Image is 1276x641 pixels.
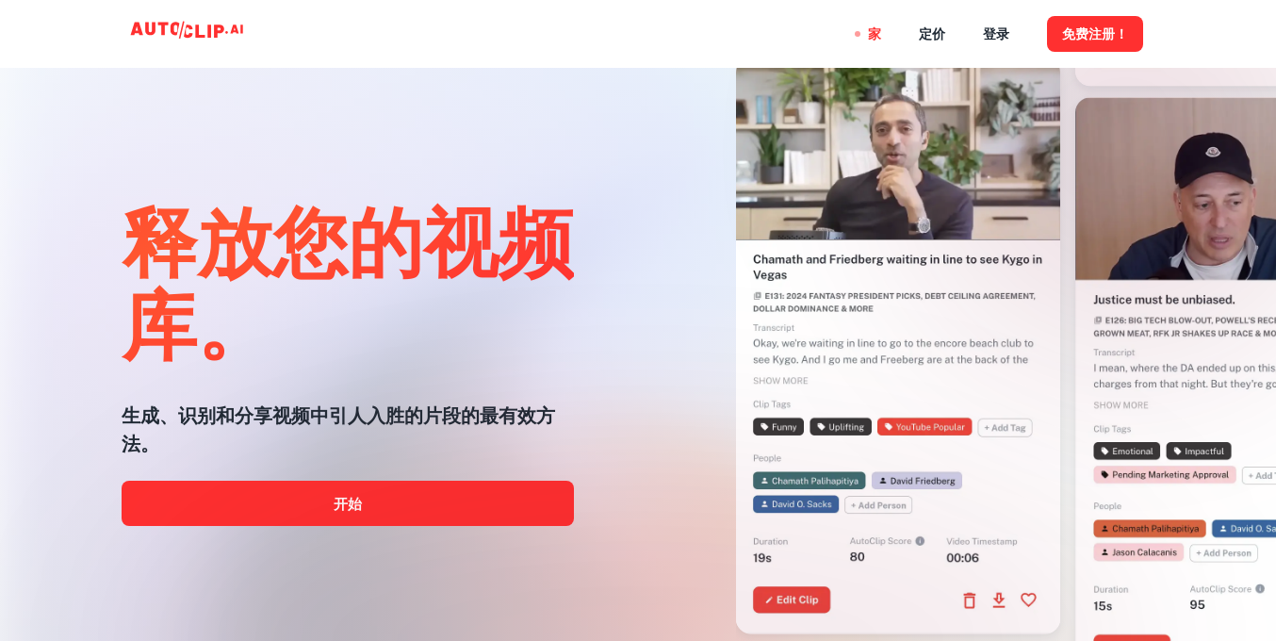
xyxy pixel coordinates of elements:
a: 开始 [122,481,574,526]
font: 释放您的视频库。 [122,194,574,368]
font: 免费注册！ [1062,27,1128,42]
font: 登录 [983,27,1009,42]
font: 定价 [919,27,945,42]
button: 免费注册！ [1047,16,1143,51]
font: 生成、识别和分享视频中引人入胜的片段的最有效方法。 [122,404,555,455]
font: 家 [868,27,881,42]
